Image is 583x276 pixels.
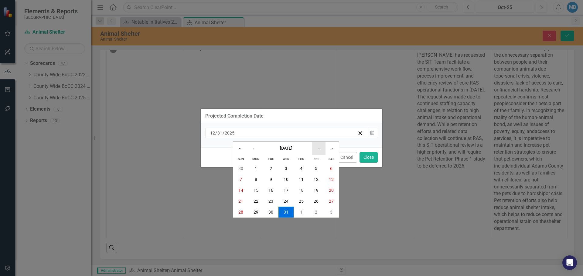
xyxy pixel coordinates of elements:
button: December 16, 2025 [263,185,278,196]
abbr: December 16, 2025 [268,188,273,193]
abbr: December 11, 2025 [299,177,304,182]
abbr: Friday [314,157,319,161]
button: « [233,142,247,155]
div: Open Intercom Messenger [562,255,577,270]
span: [DATE] [280,146,292,151]
button: December 12, 2025 [309,174,324,185]
abbr: December 31, 2025 [284,210,288,214]
button: December 26, 2025 [309,196,324,207]
button: January 2, 2026 [309,207,324,218]
button: December 20, 2025 [324,185,339,196]
button: » [326,142,339,155]
abbr: Sunday [238,157,244,161]
button: Close [360,152,378,163]
abbr: December 14, 2025 [238,188,243,193]
abbr: December 28, 2025 [238,210,243,214]
abbr: December 10, 2025 [284,177,288,182]
button: December 25, 2025 [294,196,309,207]
button: December 18, 2025 [294,185,309,196]
abbr: December 24, 2025 [284,199,288,204]
abbr: December 7, 2025 [240,177,242,182]
abbr: Wednesday [283,157,289,161]
button: December 15, 2025 [248,185,264,196]
button: December 22, 2025 [248,196,264,207]
input: yyyy [224,130,235,136]
abbr: December 21, 2025 [238,199,243,204]
button: December 3, 2025 [278,163,294,174]
abbr: December 17, 2025 [284,188,288,193]
button: December 1, 2025 [248,163,264,174]
button: December 13, 2025 [324,174,339,185]
abbr: January 2, 2026 [315,210,317,214]
button: December 11, 2025 [294,174,309,185]
abbr: Thursday [298,157,304,161]
abbr: December 29, 2025 [254,210,258,214]
input: dd [217,130,223,136]
button: December 7, 2025 [233,174,248,185]
button: December 17, 2025 [278,185,294,196]
abbr: December 20, 2025 [329,188,334,193]
span: / [223,130,224,136]
abbr: December 18, 2025 [299,188,304,193]
abbr: December 27, 2025 [329,199,334,204]
button: December 21, 2025 [233,196,248,207]
button: December 30, 2025 [263,207,278,218]
input: mm [210,130,215,136]
abbr: January 3, 2026 [330,210,332,214]
button: December 14, 2025 [233,185,248,196]
abbr: December 8, 2025 [255,177,257,182]
button: December 29, 2025 [248,207,264,218]
button: December 6, 2025 [324,163,339,174]
div: Projected Completion Date [205,113,264,119]
button: ‹ [247,142,260,155]
button: December 9, 2025 [263,174,278,185]
abbr: December 5, 2025 [315,166,317,171]
button: December 23, 2025 [263,196,278,207]
button: December 24, 2025 [278,196,294,207]
button: December 31, 2025 [278,207,294,218]
abbr: January 1, 2026 [300,210,302,214]
button: › [312,142,326,155]
abbr: December 6, 2025 [330,166,332,171]
button: November 30, 2025 [233,163,248,174]
button: Cancel [336,152,357,163]
abbr: December 19, 2025 [314,188,319,193]
button: December 10, 2025 [278,174,294,185]
abbr: December 30, 2025 [268,210,273,214]
abbr: December 2, 2025 [270,166,272,171]
abbr: November 30, 2025 [238,166,243,171]
button: [DATE] [260,142,312,155]
abbr: December 12, 2025 [314,177,319,182]
button: January 1, 2026 [294,207,309,218]
abbr: December 4, 2025 [300,166,302,171]
abbr: Tuesday [268,157,274,161]
abbr: December 1, 2025 [255,166,257,171]
abbr: Monday [252,157,259,161]
abbr: December 23, 2025 [268,199,273,204]
abbr: December 9, 2025 [270,177,272,182]
button: December 27, 2025 [324,196,339,207]
abbr: December 22, 2025 [254,199,258,204]
abbr: Saturday [329,157,334,161]
abbr: December 26, 2025 [314,199,319,204]
button: December 2, 2025 [263,163,278,174]
button: December 19, 2025 [309,185,324,196]
button: December 8, 2025 [248,174,264,185]
button: January 3, 2026 [324,207,339,218]
abbr: December 13, 2025 [329,177,334,182]
abbr: December 25, 2025 [299,199,304,204]
abbr: December 3, 2025 [285,166,287,171]
abbr: December 15, 2025 [254,188,258,193]
span: / [215,130,217,136]
button: December 28, 2025 [233,207,248,218]
button: December 5, 2025 [309,163,324,174]
button: December 4, 2025 [294,163,309,174]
